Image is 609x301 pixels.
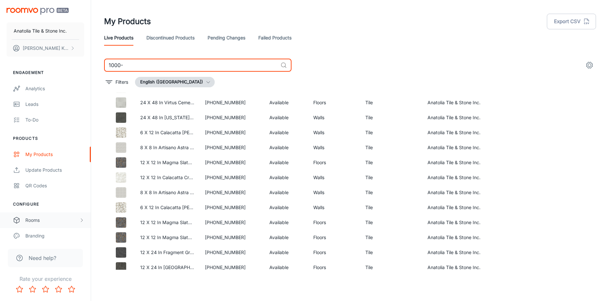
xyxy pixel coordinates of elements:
[200,140,264,155] td: [PHONE_NUMBER]
[360,140,422,155] td: Tile
[104,59,278,72] input: Search
[360,230,422,245] td: Tile
[360,215,422,230] td: Tile
[104,77,130,87] button: filter
[308,230,360,245] td: Floors
[422,185,487,200] td: Anatolia Tile & Stone Inc.
[135,77,215,87] button: English ([GEOGRAPHIC_DATA])
[308,215,360,230] td: Floors
[360,200,422,215] td: Tile
[264,230,308,245] td: Available
[140,100,277,105] a: 24 X 48 In Virtus Cemento Matte Rectified Glazed Porcelain Tile
[200,155,264,170] td: [PHONE_NUMBER]
[29,254,56,262] span: Need help?
[104,30,133,46] a: Live Products
[52,283,65,296] button: Rate 4 star
[308,245,360,260] td: Floors
[308,200,360,215] td: Walls
[25,85,84,92] div: Analytics
[65,283,78,296] button: Rate 5 star
[39,283,52,296] button: Rate 3 star
[308,125,360,140] td: Walls
[308,170,360,185] td: Walls
[5,275,86,283] p: Rate your experience
[200,260,264,275] td: [PHONE_NUMBER]
[264,125,308,140] td: Available
[25,101,84,108] div: Leads
[140,190,267,195] a: 8 X 8 In Artisano Astra Matte Pressed Glazed Porcelain Tile
[23,45,69,52] p: [PERSON_NAME] Kundargi
[264,245,308,260] td: Available
[140,250,233,255] a: 12 X 24 In Fragment Graphite Porcelain Tile
[14,27,67,35] p: Anatolia Tile & Stone Inc.
[208,30,245,46] a: Pending Changes
[140,130,305,135] a: 6 X 12 In Calacatta [PERSON_NAME] Polished Rectified Glazed Porcelain Tile
[200,110,264,125] td: [PHONE_NUMBER]
[140,160,267,165] a: 12 X 12 In Magma Slate Matte Pressed Glazed Ceramic Tile
[200,185,264,200] td: [PHONE_NUMBER]
[26,283,39,296] button: Rate 2 star
[360,155,422,170] td: Tile
[308,95,360,110] td: Floors
[360,170,422,185] td: Tile
[264,260,308,275] td: Available
[422,170,487,185] td: Anatolia Tile & Stone Inc.
[422,200,487,215] td: Anatolia Tile & Stone Inc.
[360,185,422,200] td: Tile
[308,185,360,200] td: Walls
[258,30,291,46] a: Failed Products
[140,145,267,150] a: 8 X 8 In Artisano Astra Matte Pressed Glazed Porcelain Tile
[308,140,360,155] td: Walls
[25,166,84,174] div: Update Products
[140,205,305,210] a: 6 X 12 In Calacatta [PERSON_NAME] Polished Rectified Glazed Porcelain Tile
[264,140,308,155] td: Available
[25,151,84,158] div: My Products
[25,232,84,239] div: Branding
[360,245,422,260] td: Tile
[360,125,422,140] td: Tile
[583,59,596,72] button: settings
[422,125,487,140] td: Anatolia Tile & Stone Inc.
[422,245,487,260] td: Anatolia Tile & Stone Inc.
[360,110,422,125] td: Tile
[200,200,264,215] td: [PHONE_NUMBER]
[264,200,308,215] td: Available
[422,95,487,110] td: Anatolia Tile & Stone Inc.
[264,215,308,230] td: Available
[422,140,487,155] td: Anatolia Tile & Stone Inc.
[264,185,308,200] td: Available
[104,16,151,27] h1: My Products
[140,220,267,225] a: 12 X 12 In Magma Slate Matte Pressed Glazed Ceramic Tile
[140,115,273,120] a: 24 X 48 In [US_STATE] Graphite Matte Rectified Porcelain Tile
[264,155,308,170] td: Available
[422,215,487,230] td: Anatolia Tile & Stone Inc.
[7,8,69,15] img: Roomvo PRO Beta
[360,95,422,110] td: Tile
[422,110,487,125] td: Anatolia Tile & Stone Inc.
[200,230,264,245] td: [PHONE_NUMBER]
[115,79,128,86] p: Filters
[7,40,84,57] button: [PERSON_NAME] Kundargi
[308,110,360,125] td: Walls
[7,22,84,39] button: Anatolia Tile & Stone Inc.
[13,283,26,296] button: Rate 1 star
[200,170,264,185] td: [PHONE_NUMBER]
[422,155,487,170] td: Anatolia Tile & Stone Inc.
[422,260,487,275] td: Anatolia Tile & Stone Inc.
[264,110,308,125] td: Available
[25,217,79,224] div: Rooms
[140,265,298,270] a: 12 X 24 In [GEOGRAPHIC_DATA] Graphite Polished Rectified Porcelain Tile
[146,30,195,46] a: Discontinued Products
[200,95,264,110] td: [PHONE_NUMBER]
[25,182,84,189] div: QR Codes
[547,14,596,29] button: Export CSV
[140,235,267,240] a: 12 X 12 In Magma Slate Matte Pressed Glazed Ceramic Tile
[200,245,264,260] td: [PHONE_NUMBER]
[264,170,308,185] td: Available
[308,260,360,275] td: Floors
[200,215,264,230] td: [PHONE_NUMBER]
[200,125,264,140] td: [PHONE_NUMBER]
[25,116,84,123] div: To-do
[308,155,360,170] td: Floors
[360,260,422,275] td: Tile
